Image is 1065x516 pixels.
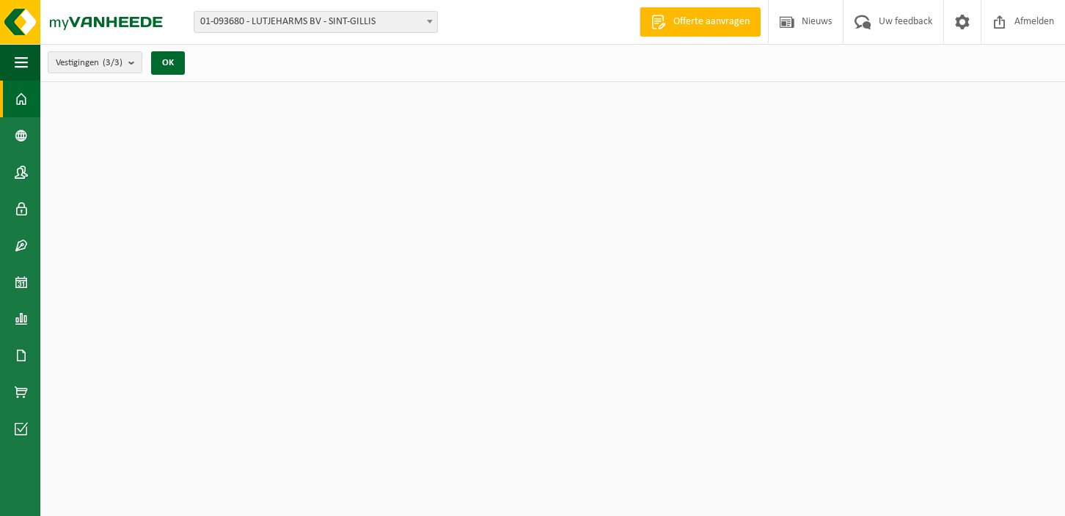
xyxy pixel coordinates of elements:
span: Vestigingen [56,52,122,74]
span: 01-093680 - LUTJEHARMS BV - SINT-GILLIS [194,11,438,33]
button: Vestigingen(3/3) [48,51,142,73]
span: Offerte aanvragen [670,15,753,29]
button: OK [151,51,185,75]
count: (3/3) [103,58,122,67]
span: 01-093680 - LUTJEHARMS BV - SINT-GILLIS [194,12,437,32]
a: Offerte aanvragen [640,7,761,37]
